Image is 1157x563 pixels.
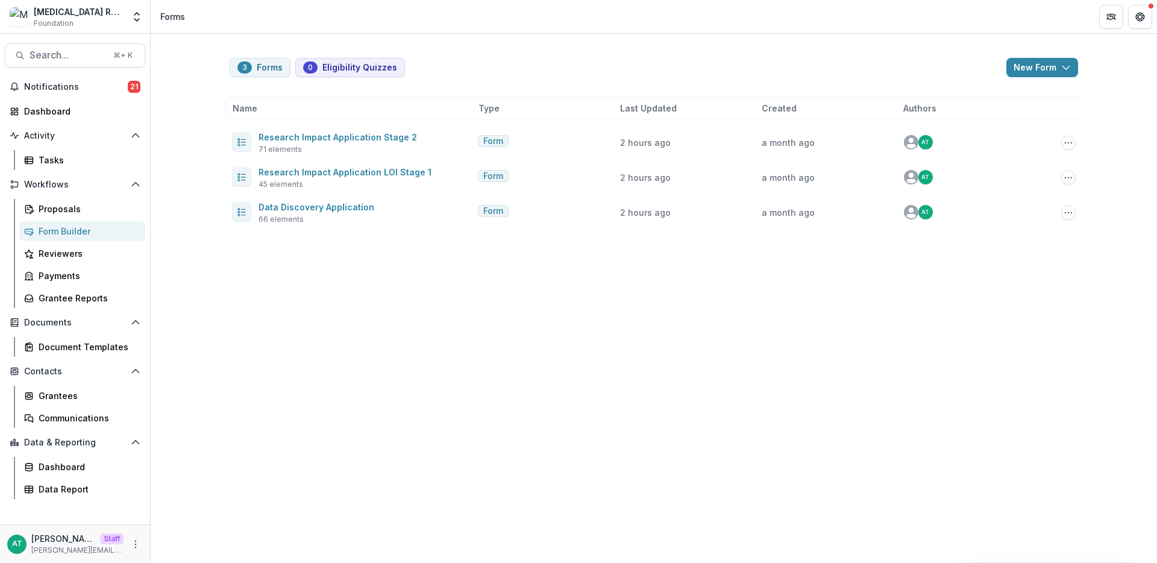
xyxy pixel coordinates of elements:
span: 21 [128,81,140,93]
span: 2 hours ago [620,207,671,218]
img: Misophonia Research Fund Workflow Sandbox [10,7,29,27]
span: Created [762,102,797,115]
div: Forms [160,10,185,23]
button: Open Activity [5,126,145,145]
div: Tasks [39,154,136,166]
p: Staff [100,533,124,544]
span: Last Updated [620,102,677,115]
button: New Form [1006,58,1078,77]
a: Document Templates [19,337,145,357]
span: Data & Reporting [24,438,126,448]
svg: avatar [904,135,918,149]
span: Contacts [24,366,126,377]
button: Open Documents [5,313,145,332]
div: Reviewers [39,247,136,260]
span: Workflows [24,180,126,190]
span: Form [483,136,503,146]
button: Open entity switcher [128,5,145,29]
a: Dashboard [19,457,145,477]
button: Options [1061,206,1076,220]
span: a month ago [762,207,815,218]
span: Type [478,102,500,115]
span: a month ago [762,172,815,183]
a: Communications [19,408,145,428]
button: Search... [5,43,145,68]
div: Proposals [39,203,136,215]
div: Document Templates [39,341,136,353]
span: Name [233,102,257,115]
a: Research Impact Application Stage 2 [259,132,417,142]
button: Open Workflows [5,175,145,194]
div: Dashboard [24,105,136,118]
div: Communications [39,412,136,424]
div: Anna Test [921,209,929,215]
p: [PERSON_NAME] [31,532,95,545]
a: Data Discovery Application [259,202,374,212]
span: a month ago [762,137,815,148]
button: Partners [1099,5,1123,29]
span: Documents [24,318,126,328]
span: 2 hours ago [620,137,671,148]
button: Options [1061,136,1076,150]
span: 71 elements [259,144,302,155]
span: Notifications [24,82,128,92]
button: Options [1061,171,1076,185]
span: Form [483,171,503,181]
div: Grantees [39,389,136,402]
a: Dashboard [5,101,145,121]
div: ⌘ + K [111,49,135,62]
div: Form Builder [39,225,136,237]
span: Activity [24,131,126,141]
span: Authors [903,102,936,115]
span: 45 elements [259,179,303,190]
button: More [128,537,143,552]
svg: avatar [904,170,918,184]
div: Anna Test [921,174,929,180]
a: Tasks [19,150,145,170]
svg: avatar [904,205,918,219]
span: 3 [242,63,247,72]
button: Get Help [1128,5,1152,29]
a: Proposals [19,199,145,219]
div: Data Report [39,483,136,495]
div: Grantee Reports [39,292,136,304]
button: Notifications21 [5,77,145,96]
button: Forms [230,58,290,77]
span: Search... [30,49,106,61]
span: 66 elements [259,214,304,225]
div: Anna Test [12,540,22,548]
span: Form [483,206,503,216]
span: 0 [308,63,313,72]
a: Payments [19,266,145,286]
a: Grantees [19,386,145,406]
a: Grantee Reports [19,288,145,308]
a: Reviewers [19,244,145,263]
button: Eligibility Quizzes [295,58,405,77]
button: Open Data & Reporting [5,433,145,452]
div: Anna Test [921,139,929,145]
div: [MEDICAL_DATA] Research Fund Workflow Sandbox [34,5,124,18]
a: Data Report [19,479,145,499]
span: Foundation [34,18,74,29]
nav: breadcrumb [155,8,190,25]
button: Open Contacts [5,362,145,381]
a: Form Builder [19,221,145,241]
div: Payments [39,269,136,282]
span: 2 hours ago [620,172,671,183]
p: [PERSON_NAME][EMAIL_ADDRESS][DOMAIN_NAME] [31,545,124,556]
a: Research Impact Application LOI Stage 1 [259,167,431,177]
div: Dashboard [39,461,136,473]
